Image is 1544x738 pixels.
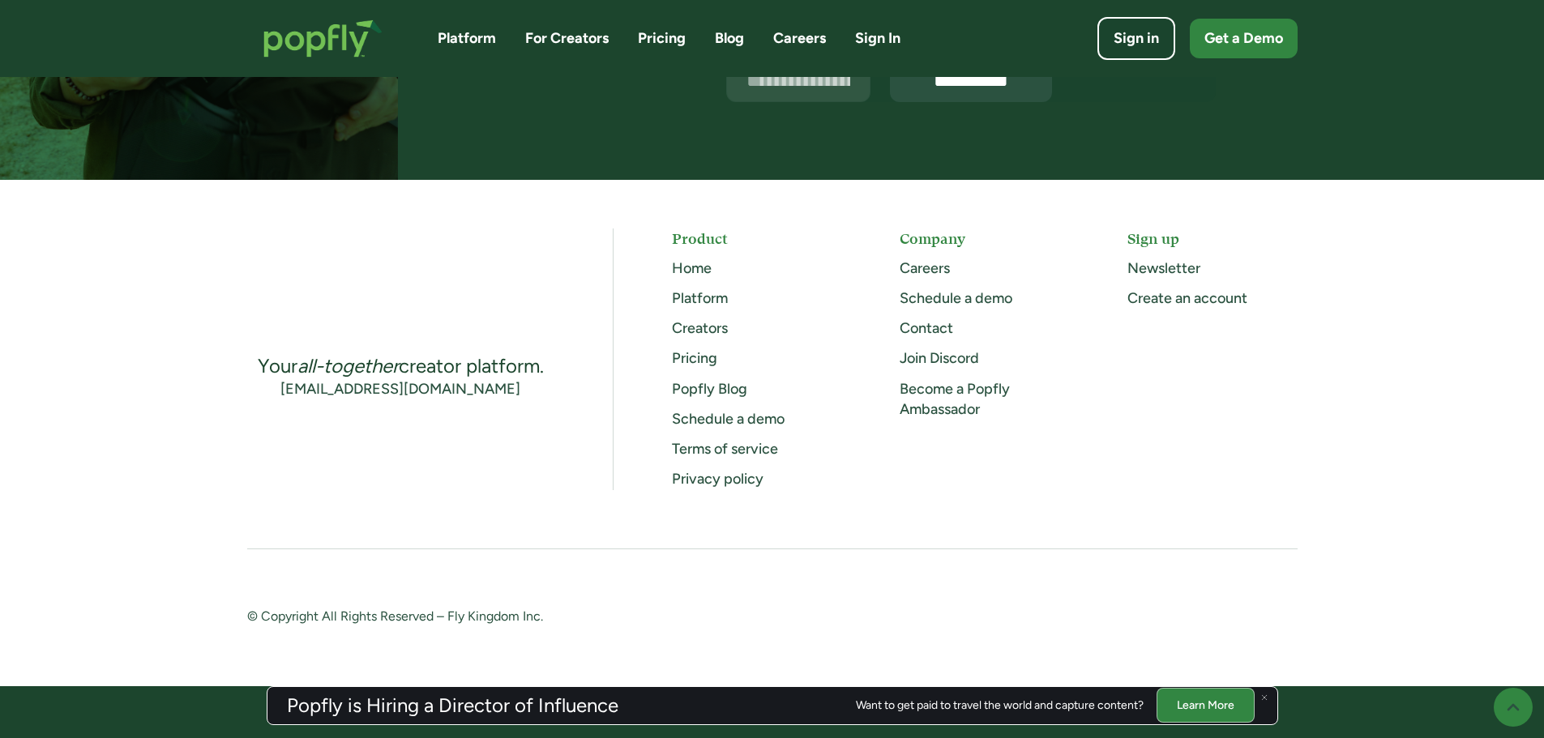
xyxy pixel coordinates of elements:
a: Contact [900,319,953,337]
a: Privacy policy [672,470,763,488]
a: [EMAIL_ADDRESS][DOMAIN_NAME] [280,379,520,399]
h5: Product [672,228,841,249]
a: Creators [672,319,728,337]
a: Join Discord [900,349,979,367]
a: Careers [773,28,826,49]
a: Learn More [1157,688,1255,723]
h5: Sign up [1127,228,1297,249]
h3: Popfly is Hiring a Director of Influence [287,696,618,715]
div: Want to get paid to travel the world and capture content? [856,699,1144,712]
a: Newsletter [1127,259,1200,277]
a: For Creators [525,28,609,49]
h5: Company [900,228,1069,249]
a: Pricing [672,349,717,367]
a: Become a Popfly Ambassador [900,380,1010,418]
a: Platform [672,289,728,307]
a: Blog [715,28,744,49]
a: Create an account [1127,289,1247,307]
div: Your creator platform. [258,353,544,379]
form: Email Form [726,58,1216,102]
a: Terms of service [672,440,778,458]
a: Careers [900,259,950,277]
a: Pricing [638,28,686,49]
a: Sign In [855,28,900,49]
a: Sign in [1097,17,1175,60]
div: © Copyright All Rights Reserved – Fly Kingdom Inc. [247,608,743,628]
em: all-together [297,354,399,378]
a: Platform [438,28,496,49]
div: Get a Demo [1204,28,1283,49]
a: Schedule a demo [900,289,1012,307]
a: Schedule a demo [672,410,785,428]
a: Home [672,259,712,277]
a: Popfly Blog [672,380,747,398]
a: home [247,3,399,74]
div: Sign in [1114,28,1159,49]
a: Get a Demo [1190,19,1298,58]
